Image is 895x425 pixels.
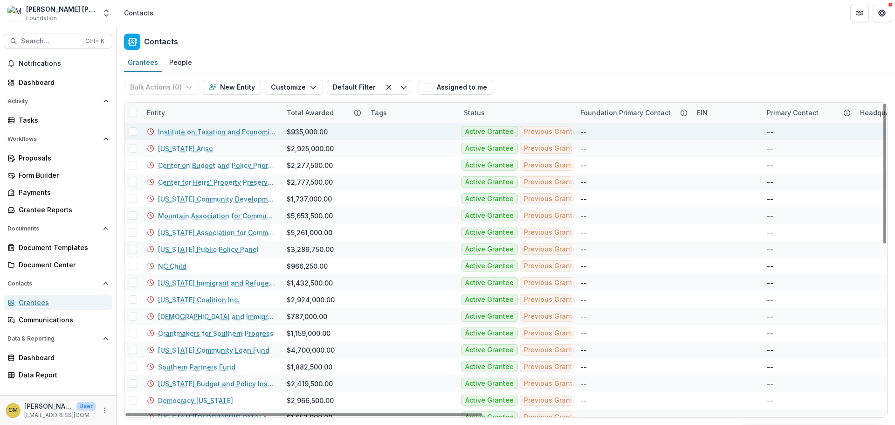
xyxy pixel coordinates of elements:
button: Assigned to me [419,80,493,95]
div: -- [767,160,773,170]
div: Foundation Primary Contact [575,103,691,123]
a: Dashboard [4,75,112,90]
span: Contacts [7,280,99,287]
span: Previous Grantee [524,380,581,388]
div: $2,419,500.00 [287,379,333,389]
div: -- [767,278,773,288]
span: Previous Grantee [524,363,581,371]
a: [US_STATE] Budget and Policy Institute, Inc. [158,379,275,389]
a: People [165,54,196,72]
div: Communications [19,315,105,325]
span: Active Grantee [465,229,514,237]
button: Open Documents [4,221,112,236]
div: [PERSON_NAME] [PERSON_NAME] Data Sandbox [26,4,96,14]
div: -- [580,228,587,237]
div: $1,737,000.00 [287,194,332,204]
div: Status [458,103,575,123]
div: $5,261,000.00 [287,228,332,237]
div: -- [767,177,773,187]
span: Active Grantee [465,262,514,270]
div: Primary Contact [761,103,854,123]
div: -- [767,261,773,271]
div: $2,277,500.00 [287,160,333,170]
button: Customize [265,80,323,95]
div: -- [767,194,773,204]
a: Center for Heirs' Property Preservation [158,177,275,187]
div: -- [767,345,773,355]
div: Tags [365,108,392,118]
div: $787,000.00 [287,312,327,321]
span: Active Grantee [465,145,514,153]
div: Primary Contact [761,108,824,118]
div: Ctrl + K [83,36,106,46]
div: -- [767,244,773,254]
button: Toggle menu [396,80,411,95]
div: EIN [691,103,761,123]
div: People [165,56,196,69]
button: New Entity [203,80,261,95]
div: Christine Mayers [8,407,18,413]
span: Previous Grantee [524,145,581,153]
a: [US_STATE] Community Loan Fund [158,345,269,355]
div: -- [580,127,587,137]
div: -- [580,177,587,187]
button: Default Filter [327,80,381,95]
span: Previous Grantee [524,329,581,337]
a: Proposals [4,150,112,166]
div: -- [580,312,587,321]
a: Form Builder [4,167,112,183]
p: User [76,402,96,411]
span: Previous Grantee [524,296,581,304]
div: -- [580,160,587,170]
div: -- [767,295,773,305]
p: [PERSON_NAME] [24,401,73,411]
a: Mountain Association for Community Economic Development dba Mountain Association [158,211,275,221]
div: -- [580,345,587,355]
span: Previous Grantee [524,397,581,404]
div: Dashboard [19,77,105,87]
div: $2,925,000.00 [287,144,334,153]
div: -- [767,412,773,422]
span: Foundation [26,14,57,22]
a: Democracy [US_STATE] [158,396,233,405]
span: Active Grantee [465,397,514,404]
a: Data Report [4,367,112,383]
div: $935,000.00 [287,127,328,137]
a: [US_STATE] Community Development Hub Inc. [158,194,275,204]
button: Open entity switcher [100,4,113,22]
button: More [99,405,110,416]
div: Proposals [19,153,105,163]
span: Activity [7,98,99,105]
div: Entity [141,103,281,123]
a: Grantees [4,295,112,310]
div: -- [580,194,587,204]
div: Foundation Primary Contact [575,108,676,118]
span: Active Grantee [465,296,514,304]
a: Document Templates [4,240,112,255]
span: Active Grantee [465,161,514,169]
div: $1,882,500.00 [287,362,332,372]
span: Previous Grantee [524,229,581,237]
span: Data & Reporting [7,335,99,342]
div: -- [580,278,587,288]
span: Previous Grantee [524,178,581,186]
span: Documents [7,225,99,232]
div: -- [767,211,773,221]
a: Center on Budget and Policy Priorities [158,160,275,170]
a: Institute on Taxation and Economic Policy [158,127,275,137]
div: Contacts [124,8,153,18]
a: NC Child [158,261,186,271]
h2: Contacts [144,37,178,46]
a: Grantee Reports [4,202,112,217]
div: Entity [141,108,171,118]
div: Dashboard [19,353,105,362]
button: Open Activity [4,94,112,109]
button: Open Contacts [4,276,112,291]
div: Tags [365,103,458,123]
div: -- [580,379,587,389]
a: Southern Partners Fund [158,362,235,372]
div: Grantee Reports [19,205,105,215]
a: Tasks [4,112,112,128]
span: Previous Grantee [524,413,581,421]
